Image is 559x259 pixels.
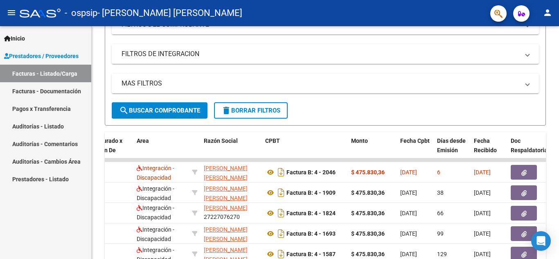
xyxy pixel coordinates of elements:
[531,231,551,251] div: Open Intercom Messenger
[7,8,16,18] mat-icon: menu
[112,44,539,64] mat-expansion-panel-header: FILTROS DE INTEGRACION
[437,169,440,176] span: 6
[474,137,497,153] span: Fecha Recibido
[474,230,491,237] span: [DATE]
[201,132,262,168] datatable-header-cell: Razón Social
[214,102,288,119] button: Borrar Filtros
[543,8,552,18] mat-icon: person
[276,166,286,179] i: Descargar documento
[351,210,385,216] strong: $ 475.830,36
[400,210,417,216] span: [DATE]
[4,52,79,61] span: Prestadores / Proveedores
[474,169,491,176] span: [DATE]
[122,50,519,59] mat-panel-title: FILTROS DE INTEGRACION
[351,230,385,237] strong: $ 475.830,36
[204,225,259,242] div: 27227076270
[204,165,248,181] span: [PERSON_NAME] [PERSON_NAME]
[204,137,238,144] span: Razón Social
[204,185,248,201] span: [PERSON_NAME] [PERSON_NAME]
[286,189,336,196] strong: Factura B: 4 - 1909
[276,227,286,240] i: Descargar documento
[88,132,133,168] datatable-header-cell: Facturado x Orden De
[400,137,430,144] span: Fecha Cpbt
[437,210,444,216] span: 66
[474,210,491,216] span: [DATE]
[437,230,444,237] span: 99
[276,207,286,220] i: Descargar documento
[221,106,231,115] mat-icon: delete
[351,169,385,176] strong: $ 475.830,36
[97,4,242,22] span: - [PERSON_NAME] [PERSON_NAME]
[276,186,286,199] i: Descargar documento
[351,251,385,257] strong: $ 475.830,36
[400,189,417,196] span: [DATE]
[286,169,336,176] strong: Factura B: 4 - 2046
[286,210,336,216] strong: Factura B: 4 - 1824
[112,74,539,93] mat-expansion-panel-header: MAS FILTROS
[474,189,491,196] span: [DATE]
[437,189,444,196] span: 38
[137,226,174,242] span: Integración - Discapacidad
[511,137,548,153] span: Doc Respaldatoria
[400,169,417,176] span: [DATE]
[137,205,174,221] span: Integración - Discapacidad
[112,102,207,119] button: Buscar Comprobante
[133,132,189,168] datatable-header-cell: Area
[286,230,336,237] strong: Factura B: 4 - 1693
[262,132,348,168] datatable-header-cell: CPBT
[119,106,129,115] mat-icon: search
[400,251,417,257] span: [DATE]
[137,185,174,201] span: Integración - Discapacidad
[137,137,149,144] span: Area
[92,137,122,153] span: Facturado x Orden De
[507,132,557,168] datatable-header-cell: Doc Respaldatoria
[351,189,385,196] strong: $ 475.830,36
[265,137,280,144] span: CPBT
[119,107,200,114] span: Buscar Comprobante
[397,132,434,168] datatable-header-cell: Fecha Cpbt
[437,137,466,153] span: Días desde Emisión
[122,79,519,88] mat-panel-title: MAS FILTROS
[474,251,491,257] span: [DATE]
[400,230,417,237] span: [DATE]
[286,251,336,257] strong: Factura B: 4 - 1587
[348,132,397,168] datatable-header-cell: Monto
[221,107,280,114] span: Borrar Filtros
[65,4,97,22] span: - ospsip
[437,251,447,257] span: 129
[4,34,25,43] span: Inicio
[204,184,259,201] div: 27227076270
[434,132,471,168] datatable-header-cell: Días desde Emisión
[471,132,507,168] datatable-header-cell: Fecha Recibido
[204,164,259,181] div: 27227076270
[204,205,259,222] div: 27227076270
[137,165,174,181] span: Integración - Discapacidad
[351,137,368,144] span: Monto
[204,226,248,242] span: [PERSON_NAME] [PERSON_NAME]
